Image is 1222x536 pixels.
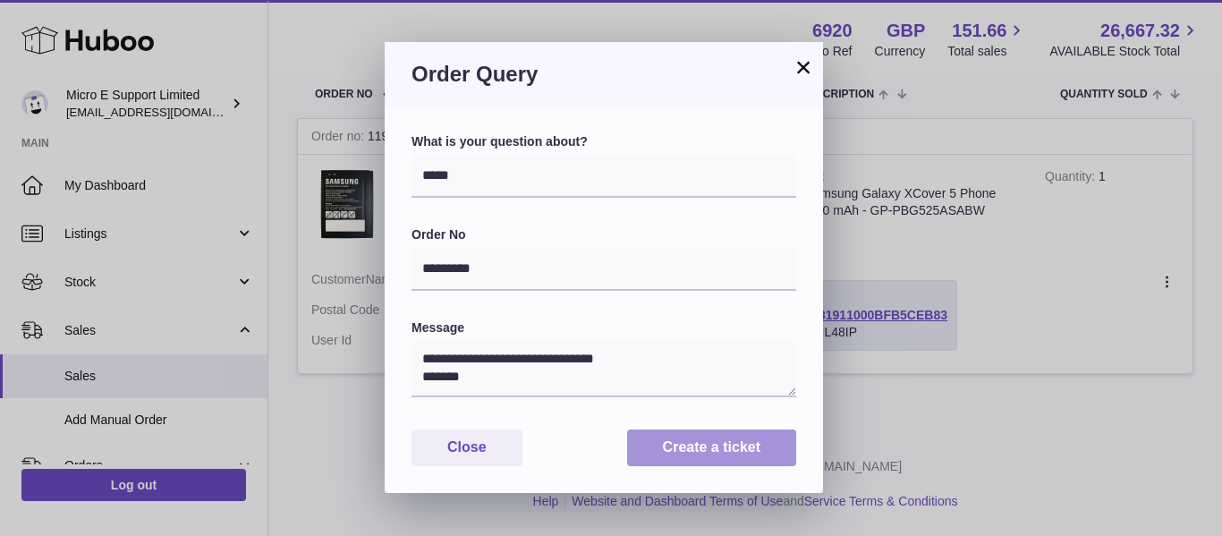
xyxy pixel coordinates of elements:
button: Close [412,430,522,466]
button: Create a ticket [627,430,796,466]
label: Message [412,319,796,336]
h3: Order Query [412,60,796,89]
button: × [793,56,814,78]
label: What is your question about? [412,133,796,150]
label: Order No [412,226,796,243]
